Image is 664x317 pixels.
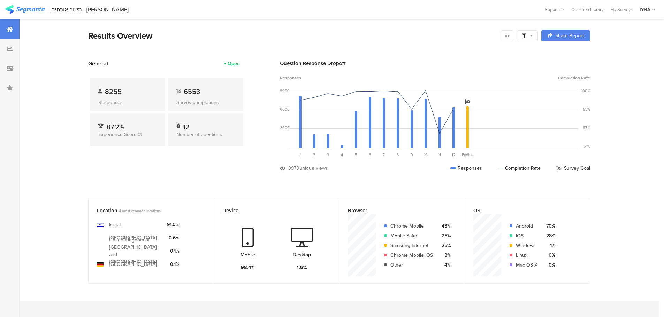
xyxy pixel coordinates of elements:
span: 3 [327,152,329,158]
div: Survey Goal [556,165,590,172]
div: Chrome Mobile iOS [390,252,433,259]
span: 7 [383,152,385,158]
div: iOS [516,232,537,239]
div: IYHA [640,6,650,13]
div: 0.1% [167,261,179,268]
div: 9970 [288,165,299,172]
span: 12 [452,152,456,158]
div: 3% [438,252,451,259]
div: 9000 [280,88,290,94]
span: 87.2% [106,122,124,132]
div: 1% [543,242,555,249]
span: 5 [355,152,357,158]
div: | [47,6,48,14]
div: [GEOGRAPHIC_DATA] [109,261,157,268]
div: Mac OS X [516,261,537,269]
div: Linux [516,252,537,259]
div: 4% [438,261,451,269]
span: 10 [424,152,428,158]
span: Responses [280,75,301,81]
span: 1 [299,152,301,158]
div: 51% [583,143,590,149]
span: Share Report [555,33,584,38]
span: 8 [397,152,399,158]
span: Completion Rate [558,75,590,81]
div: Device [222,207,319,214]
div: Israel [109,221,121,228]
div: 25% [438,242,451,249]
div: 25% [438,232,451,239]
span: 2 [313,152,315,158]
span: 8255 [105,86,122,97]
a: My Surveys [607,6,636,13]
div: Browser [348,207,445,214]
div: 28% [543,232,555,239]
span: 9 [411,152,413,158]
div: Chrome Mobile [390,222,433,230]
div: 0.6% [167,234,179,241]
img: segmanta logo [5,5,45,14]
div: Responses [98,99,157,106]
div: Results Overview [88,30,497,42]
span: 6 [369,152,371,158]
div: 67% [583,125,590,130]
div: Android [516,222,537,230]
div: Windows [516,242,537,249]
div: 12 [183,122,190,129]
div: 0% [543,261,555,269]
div: 0.1% [167,247,179,255]
div: Location [97,207,194,214]
span: 6553 [184,86,200,97]
div: Ending [460,152,474,158]
div: 1.6% [297,264,307,271]
span: Number of questions [176,131,222,138]
div: Survey completions [176,99,235,106]
div: Support [545,4,564,15]
div: Responses [450,165,482,172]
span: General [88,60,108,68]
div: 83% [583,106,590,112]
span: 4 most common locations [119,208,161,214]
div: 98.4% [241,264,255,271]
div: Mobile Safari [390,232,433,239]
div: [GEOGRAPHIC_DATA] [109,234,157,241]
div: 6000 [280,106,290,112]
div: Question Response Dropoff [280,60,590,67]
div: Desktop [293,251,311,259]
div: 0% [543,252,555,259]
a: Question Library [568,6,607,13]
div: unique views [299,165,328,172]
span: 4 [341,152,343,158]
div: Completion Rate [498,165,541,172]
div: OS [473,207,570,214]
div: 100% [581,88,590,94]
div: Samsung Internet [390,242,433,249]
div: Open [228,60,240,67]
div: 43% [438,222,451,230]
div: משוב אורחים - [PERSON_NAME] [51,6,129,13]
div: United Kingdom of [GEOGRAPHIC_DATA] and [GEOGRAPHIC_DATA] [109,236,161,266]
div: Mobile [241,251,255,259]
i: Survey Goal [465,99,470,104]
span: 11 [438,152,441,158]
div: Other [390,261,433,269]
div: 91.0% [167,221,179,228]
div: 70% [543,222,555,230]
span: Experience Score [98,131,137,138]
div: 3000 [280,125,290,130]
